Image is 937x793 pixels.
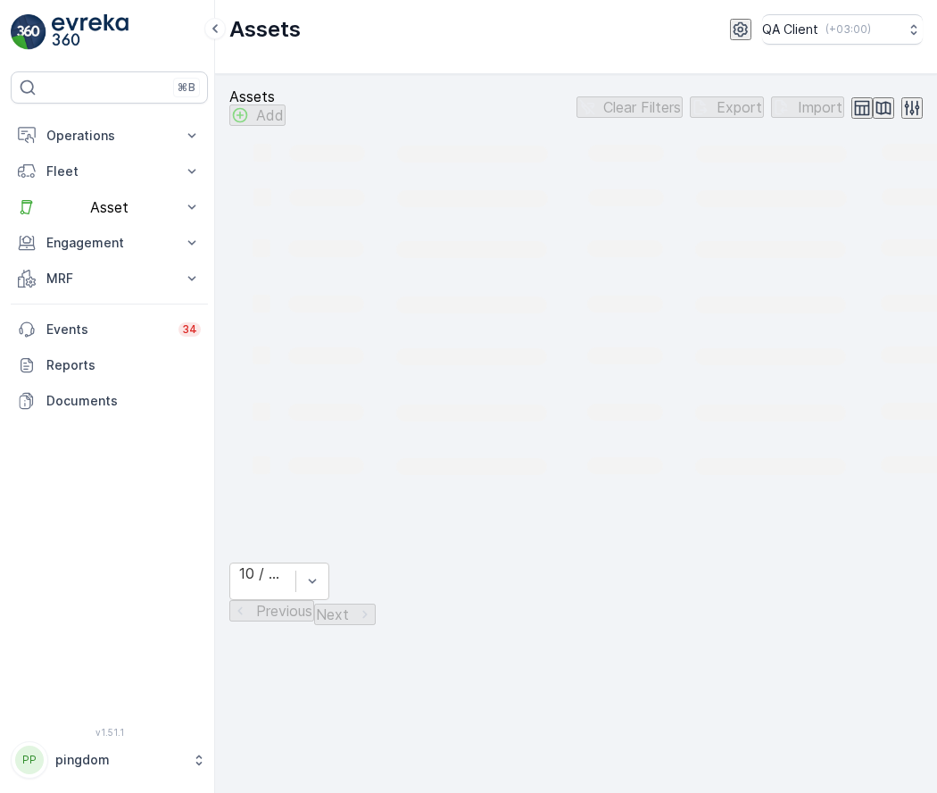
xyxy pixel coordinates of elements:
[182,322,197,337] p: 34
[762,21,818,38] p: QA Client
[690,96,764,118] button: Export
[46,163,172,180] p: Fleet
[239,565,286,581] div: 10 / Page
[256,603,312,619] p: Previous
[11,347,208,383] a: Reports
[11,225,208,261] button: Engagement
[11,741,208,779] button: PPpingdom
[11,727,208,738] span: v 1.51.1
[178,80,195,95] p: ⌘B
[11,189,208,225] button: Asset
[46,127,172,145] p: Operations
[11,14,46,50] img: logo
[15,746,44,774] div: PP
[11,312,208,347] a: Events34
[256,107,284,123] p: Add
[46,234,172,252] p: Engagement
[46,356,201,374] p: Reports
[46,270,172,288] p: MRF
[229,15,301,44] p: Assets
[316,606,349,622] p: Next
[229,88,286,104] p: Assets
[825,22,871,37] p: ( +03:00 )
[11,383,208,419] a: Documents
[603,99,681,115] p: Clear Filters
[762,14,923,45] button: QA Client(+03:00)
[46,321,168,338] p: Events
[52,14,129,50] img: logo_light-DOdMpM7g.png
[717,99,762,115] p: Export
[771,96,844,118] button: Import
[55,751,183,769] p: pingdom
[229,600,314,622] button: Previous
[576,96,683,118] button: Clear Filters
[46,199,172,215] p: Asset
[11,118,208,154] button: Operations
[46,392,201,410] p: Documents
[314,604,376,625] button: Next
[11,154,208,189] button: Fleet
[798,99,842,115] p: Import
[229,104,286,126] button: Add
[11,261,208,296] button: MRF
